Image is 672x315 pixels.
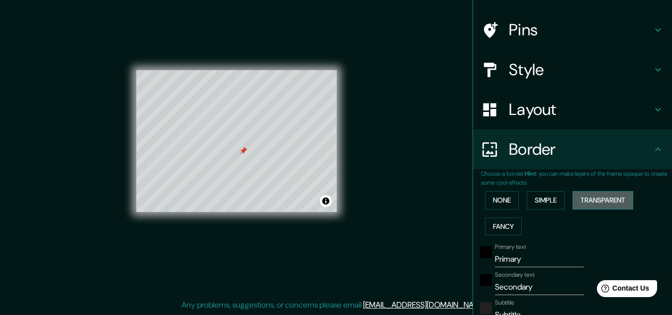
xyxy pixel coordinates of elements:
label: Secondary text [495,271,535,279]
button: black [480,246,492,258]
h4: Style [509,60,652,80]
p: Any problems, suggestions, or concerns please email . [182,299,487,311]
h4: Border [509,139,652,159]
label: Subtitle [495,299,514,307]
div: Style [473,50,672,90]
button: Fancy [485,217,522,236]
div: Layout [473,90,672,129]
button: Toggle attribution [320,195,332,207]
b: Hint [525,170,536,178]
button: Transparent [573,191,633,210]
h4: Pins [509,20,652,40]
button: Simple [527,191,565,210]
label: Primary text [495,243,526,251]
div: Border [473,129,672,169]
button: black [480,274,492,286]
h4: Layout [509,100,652,119]
div: Pins [473,10,672,50]
button: color-222222 [480,302,492,314]
a: [EMAIL_ADDRESS][DOMAIN_NAME] [363,300,486,310]
iframe: Help widget launcher [583,276,661,304]
p: Choose a border. : you can make layers of the frame opaque to create some cool effects. [481,169,672,187]
button: None [485,191,519,210]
